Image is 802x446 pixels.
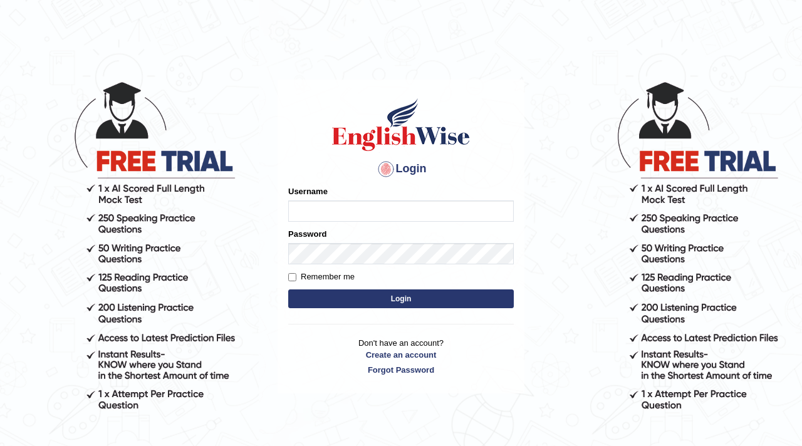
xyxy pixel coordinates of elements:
label: Remember me [288,271,355,283]
a: Forgot Password [288,364,514,376]
label: Username [288,185,328,197]
label: Password [288,228,326,240]
input: Remember me [288,273,296,281]
img: Logo of English Wise sign in for intelligent practice with AI [330,96,472,153]
button: Login [288,289,514,308]
p: Don't have an account? [288,337,514,376]
h4: Login [288,159,514,179]
a: Create an account [288,349,514,361]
